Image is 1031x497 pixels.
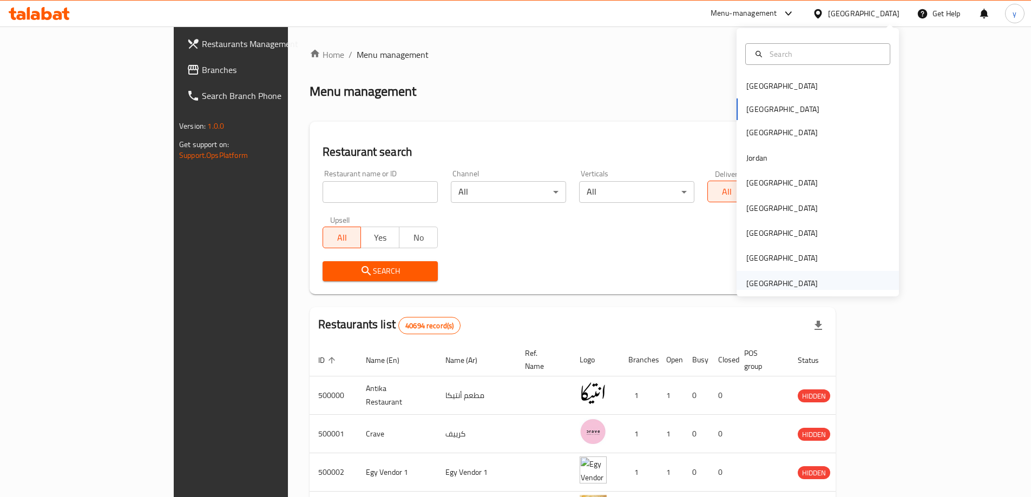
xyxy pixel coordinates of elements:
div: Export file [805,313,831,339]
a: Branches [178,57,346,83]
span: HIDDEN [798,428,830,441]
td: Egy Vendor 1 [357,453,437,492]
a: Search Branch Phone [178,83,346,109]
img: Egy Vendor 1 [580,456,607,483]
span: Status [798,354,833,367]
img: Antika Restaurant [580,380,607,407]
td: 0 [684,453,710,492]
span: Restaurants Management [202,37,337,50]
th: Busy [684,343,710,376]
button: Yes [360,227,399,248]
div: [GEOGRAPHIC_DATA] [746,202,818,214]
span: Version: [179,119,206,133]
span: Name (En) [366,354,413,367]
th: Branches [620,343,658,376]
span: y [1013,8,1016,19]
div: Jordan [746,152,767,164]
div: [GEOGRAPHIC_DATA] [828,8,899,19]
div: [GEOGRAPHIC_DATA] [746,227,818,239]
div: HIDDEN [798,428,830,441]
td: 1 [620,376,658,415]
td: 0 [710,415,736,453]
span: POS group [744,347,776,373]
span: Branches [202,63,337,76]
td: Antika Restaurant [357,376,437,415]
td: 1 [658,415,684,453]
span: Name (Ar) [445,354,491,367]
button: All [323,227,362,248]
th: Logo [571,343,620,376]
span: Yes [365,230,395,246]
div: All [451,181,566,203]
span: Menu management [357,48,429,61]
div: All [579,181,694,203]
h2: Restaurant search [323,144,823,160]
div: [GEOGRAPHIC_DATA] [746,252,818,264]
span: 40694 record(s) [399,321,460,331]
span: Ref. Name [525,347,558,373]
span: 1.0.0 [207,119,224,133]
span: ID [318,354,339,367]
td: 1 [620,453,658,492]
a: Support.OpsPlatform [179,148,248,162]
h2: Restaurants list [318,316,461,334]
span: HIDDEN [798,467,830,479]
td: 1 [620,415,658,453]
td: 1 [658,453,684,492]
span: All [712,184,742,200]
div: Menu-management [711,7,777,20]
td: كرييف [437,415,516,453]
div: [GEOGRAPHIC_DATA] [746,127,818,138]
td: 0 [684,415,710,453]
span: All [327,230,357,246]
span: No [404,230,434,246]
td: 1 [658,376,684,415]
label: Upsell [330,216,350,223]
li: / [349,48,352,61]
input: Search for restaurant name or ID.. [323,181,438,203]
h2: Menu management [310,83,416,100]
nav: breadcrumb [310,48,836,61]
div: [GEOGRAPHIC_DATA] [746,80,818,92]
button: No [399,227,438,248]
button: All [707,181,746,202]
th: Open [658,343,684,376]
td: 0 [684,376,710,415]
a: Restaurants Management [178,31,346,57]
th: Closed [710,343,736,376]
img: Crave [580,418,607,445]
span: HIDDEN [798,390,830,402]
td: 0 [710,376,736,415]
td: Crave [357,415,437,453]
span: Search [331,264,429,278]
td: Egy Vendor 1 [437,453,516,492]
button: Search [323,261,438,281]
div: [GEOGRAPHIC_DATA] [746,177,818,189]
td: 0 [710,453,736,492]
input: Search [765,48,883,60]
label: Delivery [715,170,742,177]
span: Search Branch Phone [202,89,337,102]
td: مطعم أنتيكا [437,376,516,415]
div: [GEOGRAPHIC_DATA] [746,277,818,289]
span: Get support on: [179,137,229,151]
